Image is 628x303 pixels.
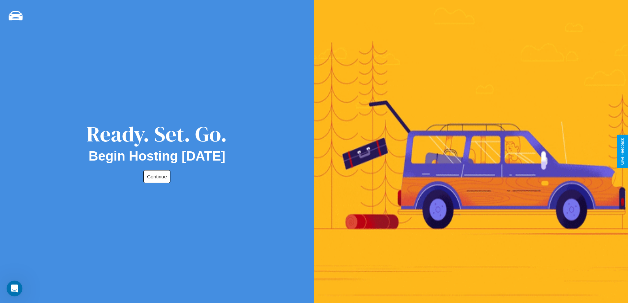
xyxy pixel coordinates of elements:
[87,119,227,149] div: Ready. Set. Go.
[620,138,625,165] div: Give Feedback
[143,170,170,183] button: Continue
[7,281,22,296] iframe: Intercom live chat
[89,149,225,164] h2: Begin Hosting [DATE]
